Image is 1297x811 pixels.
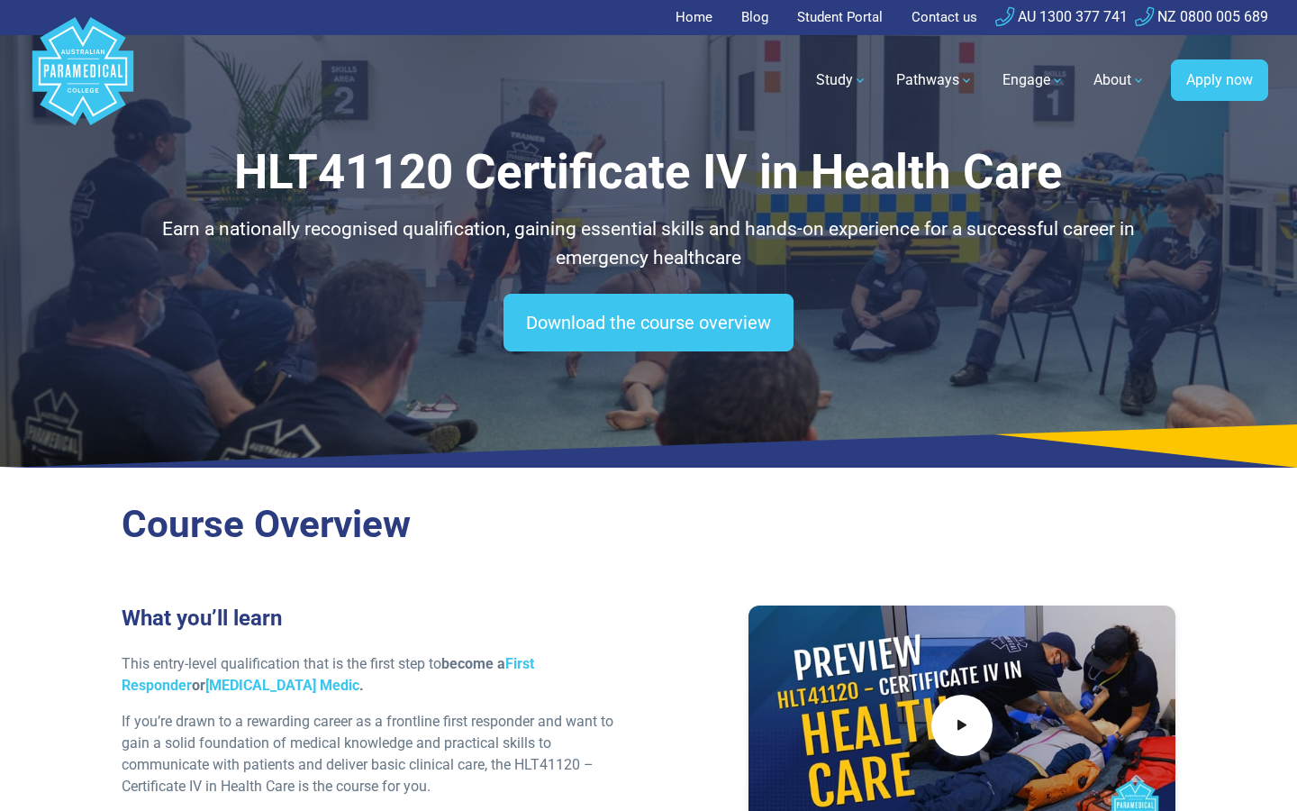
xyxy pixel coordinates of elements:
[992,55,1075,105] a: Engage
[503,294,794,351] a: Download the course overview
[1083,55,1156,105] a: About
[122,606,638,632] h3: What you’ll learn
[122,144,1175,201] h1: HLT41120 Certificate IV in Health Care
[122,653,638,697] p: This entry-level qualification that is the first step to
[1135,8,1268,25] a: NZ 0800 005 689
[205,677,359,694] a: [MEDICAL_DATA] Medic
[122,215,1175,272] p: Earn a nationally recognised qualification, gaining essential skills and hands-on experience for ...
[122,711,638,797] p: If you’re drawn to a rewarding career as a frontline first responder and want to gain a solid fou...
[122,502,1175,548] h2: Course Overview
[122,655,534,694] a: First Responder
[805,55,878,105] a: Study
[1171,59,1268,101] a: Apply now
[29,35,137,126] a: Australian Paramedical College
[995,8,1128,25] a: AU 1300 377 741
[122,655,534,694] strong: become a or .
[885,55,984,105] a: Pathways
